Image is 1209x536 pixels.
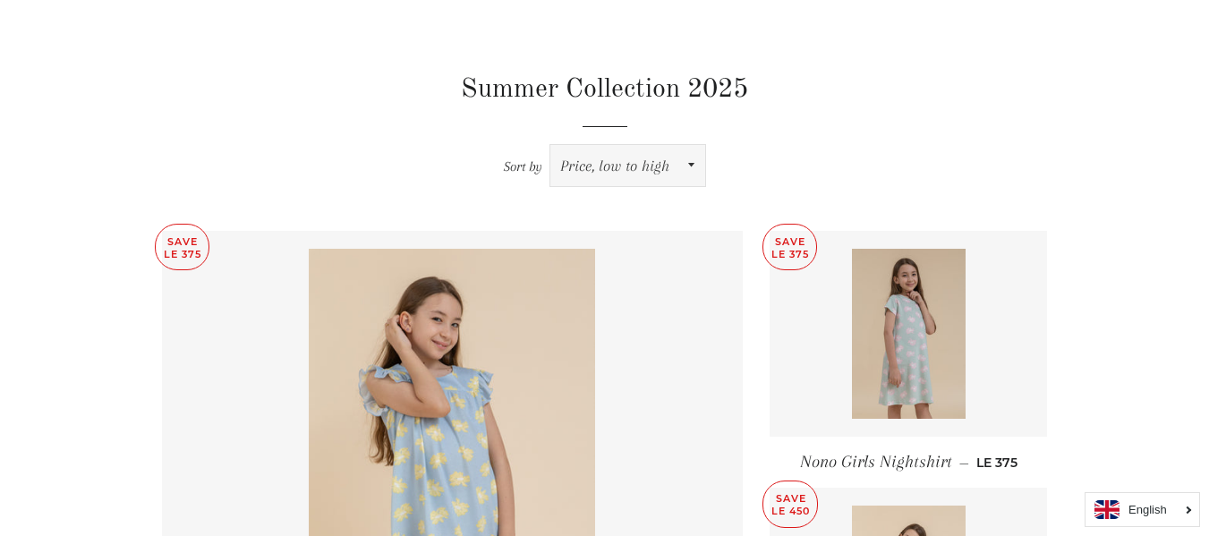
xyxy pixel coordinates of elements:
p: Save LE 375 [156,225,209,270]
p: Save LE 450 [763,481,817,527]
i: English [1128,504,1167,515]
h1: Summer Collection 2025 [162,71,1048,108]
span: Sort by [504,158,542,174]
span: LE 375 [976,455,1017,471]
span: — [959,455,969,471]
span: Nono Girls Nightshirt [800,452,952,472]
p: Save LE 375 [763,225,816,270]
a: Nono Girls Nightshirt — LE 375 [770,437,1047,488]
a: English [1094,500,1190,519]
